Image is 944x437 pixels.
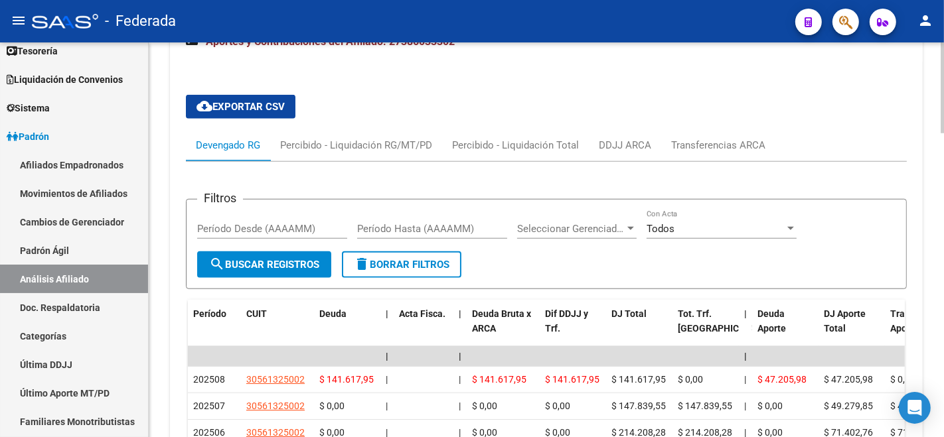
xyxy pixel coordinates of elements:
[678,401,732,411] span: $ 147.839,55
[394,300,453,358] datatable-header-cell: Acta Fisca.
[545,374,599,385] span: $ 141.617,95
[890,308,940,334] span: Transferido Aporte
[246,374,305,385] span: 30561325002
[545,401,570,411] span: $ 0,00
[757,374,807,385] span: $ 47.205,98
[757,308,786,334] span: Deuda Aporte
[453,300,467,358] datatable-header-cell: |
[611,308,647,319] span: DJ Total
[890,374,915,385] span: $ 0,00
[739,300,752,358] datatable-header-cell: |
[193,374,225,385] span: 202508
[241,300,314,358] datatable-header-cell: CUIT
[399,308,445,319] span: Acta Fisca.
[380,300,394,358] datatable-header-cell: |
[459,374,461,385] span: |
[319,374,374,385] span: $ 141.617,95
[678,374,703,385] span: $ 0,00
[209,259,319,271] span: Buscar Registros
[819,300,885,358] datatable-header-cell: DJ Aporte Total
[752,300,819,358] datatable-header-cell: Deuda Aporte
[319,401,345,411] span: $ 0,00
[611,374,666,385] span: $ 141.617,95
[319,308,347,319] span: Deuda
[209,256,225,272] mat-icon: search
[7,101,50,115] span: Sistema
[193,308,226,319] span: Período
[744,374,746,385] span: |
[540,300,606,358] datatable-header-cell: Dif DDJJ y Trf.
[824,308,866,334] span: DJ Aporte Total
[459,401,461,411] span: |
[197,98,212,114] mat-icon: cloud_download
[899,392,931,424] div: Open Intercom Messenger
[472,308,531,334] span: Deuda Bruta x ARCA
[246,401,305,411] span: 30561325002
[7,44,58,58] span: Tesorería
[386,351,388,361] span: |
[459,308,461,319] span: |
[386,374,388,385] span: |
[314,300,380,358] datatable-header-cell: Deuda
[472,401,497,411] span: $ 0,00
[186,95,295,119] button: Exportar CSV
[105,7,176,36] span: - Federada
[647,223,674,235] span: Todos
[611,401,666,411] span: $ 147.839,55
[890,401,939,411] span: $ 49.279,85
[196,138,260,153] div: Devengado RG
[11,13,27,29] mat-icon: menu
[452,138,579,153] div: Percibido - Liquidación Total
[517,223,625,235] span: Seleccionar Gerenciador
[472,374,526,385] span: $ 141.617,95
[744,401,746,411] span: |
[459,351,461,361] span: |
[7,129,49,144] span: Padrón
[744,351,747,361] span: |
[606,300,672,358] datatable-header-cell: DJ Total
[824,401,873,411] span: $ 49.279,85
[197,189,243,208] h3: Filtros
[917,13,933,29] mat-icon: person
[672,300,739,358] datatable-header-cell: Tot. Trf. Bruto
[193,401,225,411] span: 202507
[354,259,449,271] span: Borrar Filtros
[744,308,747,319] span: |
[354,256,370,272] mat-icon: delete
[7,72,123,87] span: Liquidación de Convenios
[545,308,588,334] span: Dif DDJJ y Trf.
[824,374,873,385] span: $ 47.205,98
[757,401,783,411] span: $ 0,00
[342,251,461,278] button: Borrar Filtros
[599,138,651,153] div: DDJJ ARCA
[206,35,455,48] span: Aportes y Contribuciones del Afiliado: 27386033302
[678,308,768,334] span: Tot. Trf. [GEOGRAPHIC_DATA]
[188,300,241,358] datatable-header-cell: Período
[467,300,540,358] datatable-header-cell: Deuda Bruta x ARCA
[386,401,388,411] span: |
[671,138,765,153] div: Transferencias ARCA
[197,251,331,278] button: Buscar Registros
[197,101,285,113] span: Exportar CSV
[280,138,432,153] div: Percibido - Liquidación RG/MT/PD
[386,308,388,319] span: |
[246,308,267,319] span: CUIT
